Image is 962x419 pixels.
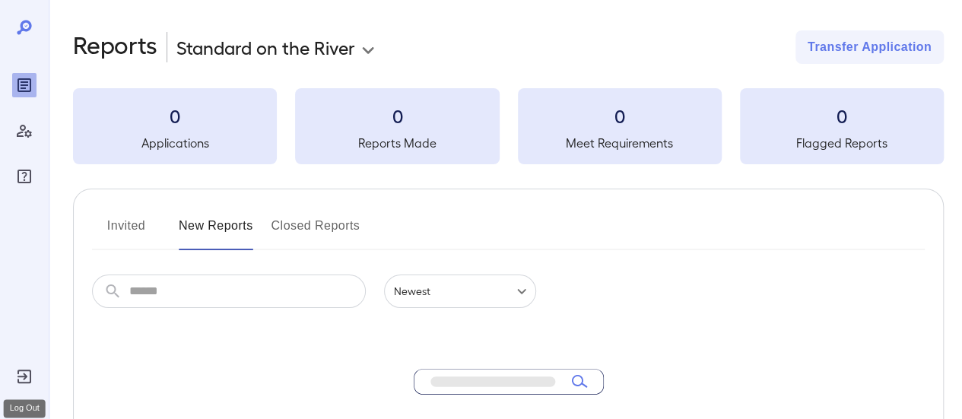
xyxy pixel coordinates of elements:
[795,30,944,64] button: Transfer Application
[176,35,355,59] p: Standard on the River
[295,134,499,152] h5: Reports Made
[295,103,499,128] h3: 0
[740,103,944,128] h3: 0
[179,214,253,250] button: New Reports
[271,214,360,250] button: Closed Reports
[12,73,37,97] div: Reports
[12,164,37,189] div: FAQ
[73,134,277,152] h5: Applications
[384,275,536,308] div: Newest
[92,214,160,250] button: Invited
[518,134,722,152] h5: Meet Requirements
[73,88,944,164] summary: 0Applications0Reports Made0Meet Requirements0Flagged Reports
[73,103,277,128] h3: 0
[740,134,944,152] h5: Flagged Reports
[73,30,157,64] h2: Reports
[518,103,722,128] h3: 0
[4,399,46,417] div: Log Out
[12,119,37,143] div: Manage Users
[12,364,37,389] div: Log Out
